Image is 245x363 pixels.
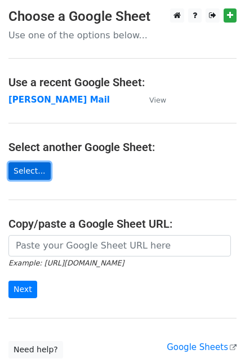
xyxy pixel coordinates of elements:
a: View [138,95,166,105]
h3: Choose a Google Sheet [8,8,237,25]
p: Use one of the options below... [8,29,237,41]
a: Google Sheets [167,342,237,352]
small: View [149,96,166,104]
input: Next [8,281,37,298]
h4: Copy/paste a Google Sheet URL: [8,217,237,231]
a: Need help? [8,341,63,358]
input: Paste your Google Sheet URL here [8,235,231,256]
small: Example: [URL][DOMAIN_NAME] [8,259,124,267]
a: [PERSON_NAME] Mail [8,95,110,105]
a: Select... [8,162,51,180]
iframe: Chat Widget [189,309,245,363]
h4: Use a recent Google Sheet: [8,76,237,89]
h4: Select another Google Sheet: [8,140,237,154]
